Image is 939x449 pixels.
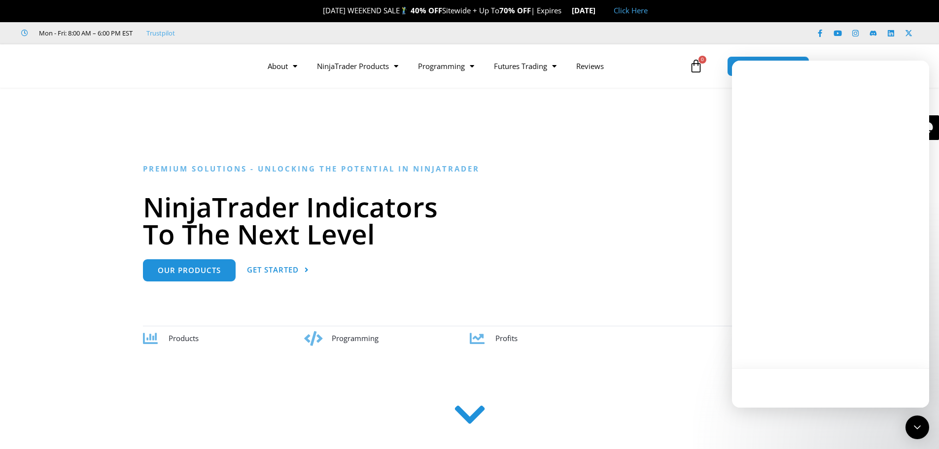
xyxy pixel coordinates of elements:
[247,266,299,274] span: Get Started
[614,5,648,15] a: Click Here
[400,7,408,14] img: 🏌️‍♂️
[727,56,809,76] a: MEMBERS AREA
[116,48,222,84] img: LogoAI | Affordable Indicators – NinjaTrader
[143,193,796,247] h1: NinjaTrader Indicators To The Next Level
[596,7,603,14] img: 🏭
[674,52,718,80] a: 0
[499,5,531,15] strong: 70% OFF
[315,7,322,14] img: 🎉
[572,5,604,15] strong: [DATE]
[258,55,307,77] a: About
[562,7,569,14] img: ⌛
[143,259,236,281] a: Our Products
[307,55,408,77] a: NinjaTrader Products
[258,55,687,77] nav: Menu
[143,164,796,173] h6: Premium Solutions - Unlocking the Potential in NinjaTrader
[411,5,442,15] strong: 40% OFF
[247,259,309,281] a: Get Started
[698,56,706,64] span: 0
[905,415,929,439] div: Open Intercom Messenger
[313,5,571,15] span: [DATE] WEEKEND SALE Sitewide + Up To | Expires
[36,27,133,39] span: Mon - Fri: 8:00 AM – 6:00 PM EST
[332,333,379,343] span: Programming
[158,267,221,274] span: Our Products
[146,27,175,39] a: Trustpilot
[408,55,484,77] a: Programming
[169,333,199,343] span: Products
[566,55,614,77] a: Reviews
[495,333,518,343] span: Profits
[484,55,566,77] a: Futures Trading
